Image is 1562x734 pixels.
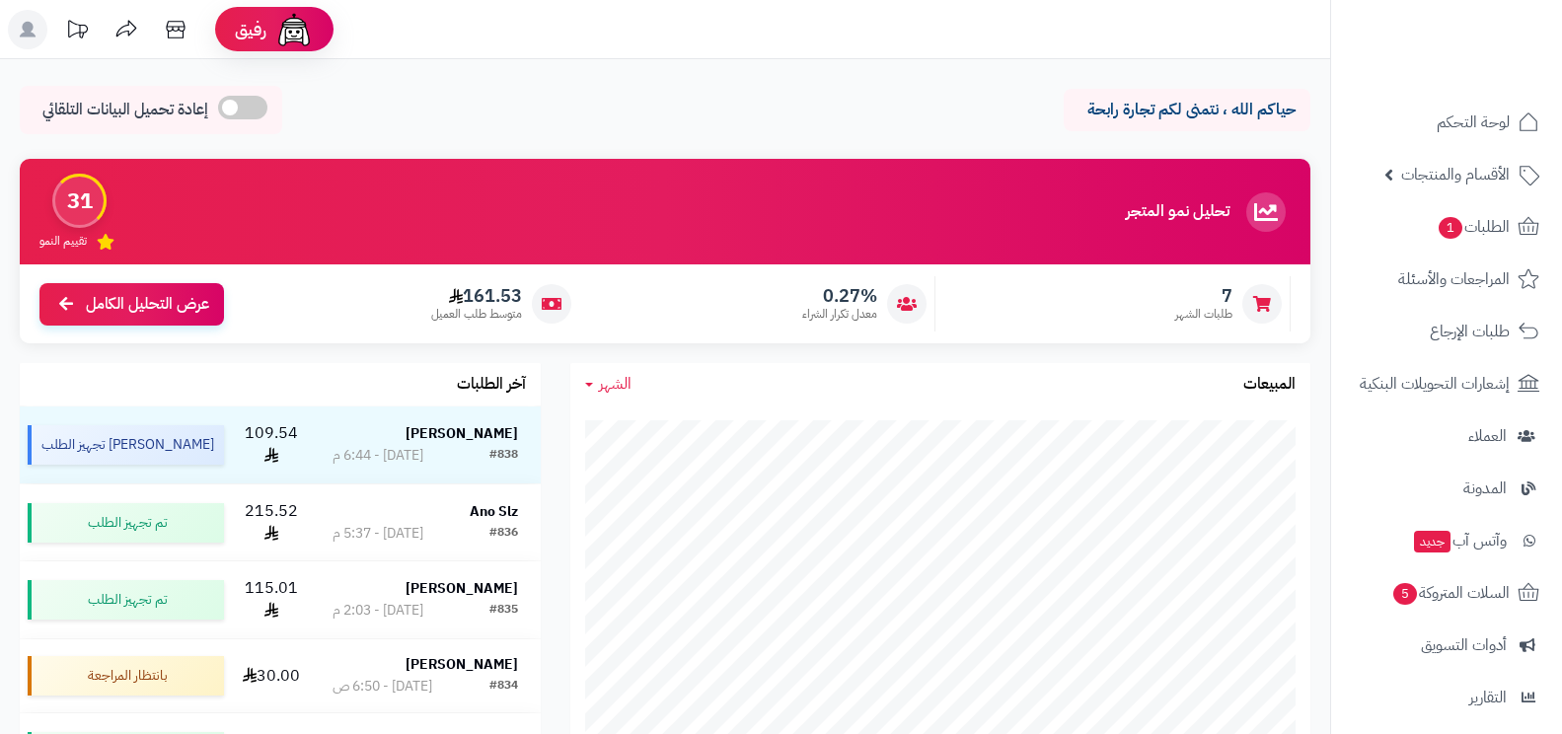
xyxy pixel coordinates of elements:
[1414,531,1450,552] span: جديد
[489,601,518,621] div: #835
[232,406,310,483] td: 109.54
[1343,308,1550,355] a: طلبات الإرجاع
[599,372,632,396] span: الشهر
[39,283,224,326] a: عرض التحليل الكامل
[1412,527,1507,554] span: وآتس آب
[1343,517,1550,564] a: وآتس آبجديد
[431,285,522,307] span: 161.53
[1343,622,1550,669] a: أدوات التسويق
[28,580,224,620] div: تم تجهيز الطلب
[1079,99,1296,121] p: حياكم الله ، نتمنى لكم تجارة رابحة
[406,423,518,444] strong: [PERSON_NAME]
[1393,583,1417,605] span: 5
[802,285,877,307] span: 0.27%
[1343,569,1550,617] a: السلات المتروكة5
[1243,376,1296,394] h3: المبيعات
[1391,579,1510,607] span: السلات المتروكة
[274,10,314,49] img: ai-face.png
[28,656,224,696] div: بانتظار المراجعة
[1175,306,1232,323] span: طلبات الشهر
[1343,674,1550,721] a: التقارير
[1401,161,1510,188] span: الأقسام والمنتجات
[1343,465,1550,512] a: المدونة
[406,654,518,675] strong: [PERSON_NAME]
[333,601,423,621] div: [DATE] - 2:03 م
[28,503,224,543] div: تم تجهيز الطلب
[1360,370,1510,398] span: إشعارات التحويلات البنكية
[1175,285,1232,307] span: 7
[52,10,102,54] a: تحديثات المنصة
[1439,217,1462,239] span: 1
[39,233,87,250] span: تقييم النمو
[232,639,310,712] td: 30.00
[802,306,877,323] span: معدل تكرار الشراء
[470,501,518,522] strong: Ano Slz
[28,425,224,465] div: [PERSON_NAME] تجهيز الطلب
[1430,318,1510,345] span: طلبات الإرجاع
[333,677,432,697] div: [DATE] - 6:50 ص
[489,524,518,544] div: #836
[232,561,310,638] td: 115.01
[86,293,209,316] span: عرض التحليل الكامل
[1343,203,1550,251] a: الطلبات1
[1437,109,1510,136] span: لوحة التحكم
[1421,631,1507,659] span: أدوات التسويق
[1343,412,1550,460] a: العملاء
[1343,360,1550,407] a: إشعارات التحويلات البنكية
[1126,203,1229,221] h3: تحليل نمو المتجر
[1343,256,1550,303] a: المراجعات والأسئلة
[333,446,423,466] div: [DATE] - 6:44 م
[235,18,266,41] span: رفيق
[1437,213,1510,241] span: الطلبات
[457,376,526,394] h3: آخر الطلبات
[1428,55,1543,97] img: logo-2.png
[585,373,632,396] a: الشهر
[333,524,423,544] div: [DATE] - 5:37 م
[1469,684,1507,711] span: التقارير
[1343,99,1550,146] a: لوحة التحكم
[232,484,310,561] td: 215.52
[431,306,522,323] span: متوسط طلب العميل
[406,578,518,599] strong: [PERSON_NAME]
[489,446,518,466] div: #838
[42,99,208,121] span: إعادة تحميل البيانات التلقائي
[1468,422,1507,450] span: العملاء
[1463,475,1507,502] span: المدونة
[1398,265,1510,293] span: المراجعات والأسئلة
[489,677,518,697] div: #834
